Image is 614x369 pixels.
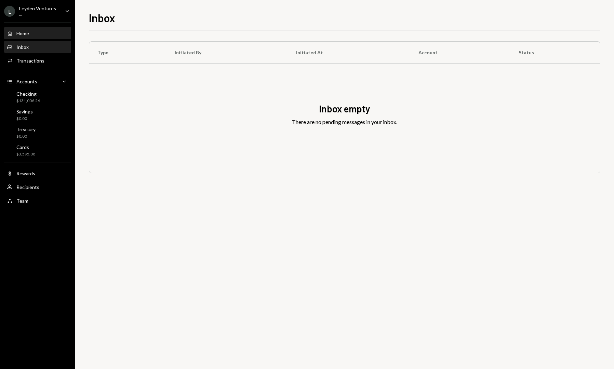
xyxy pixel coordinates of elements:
[4,142,71,159] a: Cards$3,595.08
[288,42,410,64] th: Initiated At
[4,107,71,123] a: Savings$0.00
[4,181,71,193] a: Recipients
[16,109,33,114] div: Savings
[16,58,44,64] div: Transactions
[89,11,115,25] h1: Inbox
[16,151,35,157] div: $3,595.08
[16,116,33,122] div: $0.00
[4,89,71,105] a: Checking$131,006.26
[16,126,36,132] div: Treasury
[510,42,600,64] th: Status
[16,79,37,84] div: Accounts
[16,184,39,190] div: Recipients
[16,44,29,50] div: Inbox
[89,42,166,64] th: Type
[16,30,29,36] div: Home
[4,167,71,179] a: Rewards
[4,124,71,141] a: Treasury$0.00
[16,198,28,204] div: Team
[19,5,59,17] div: Leyden Ventures ...
[4,54,71,67] a: Transactions
[319,102,370,115] div: Inbox empty
[4,41,71,53] a: Inbox
[292,118,397,126] div: There are no pending messages in your inbox.
[16,170,35,176] div: Rewards
[16,144,35,150] div: Cards
[16,134,36,139] div: $0.00
[410,42,510,64] th: Account
[166,42,288,64] th: Initiated By
[4,6,15,17] div: L
[16,91,40,97] div: Checking
[4,27,71,39] a: Home
[4,75,71,87] a: Accounts
[4,194,71,207] a: Team
[16,98,40,104] div: $131,006.26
